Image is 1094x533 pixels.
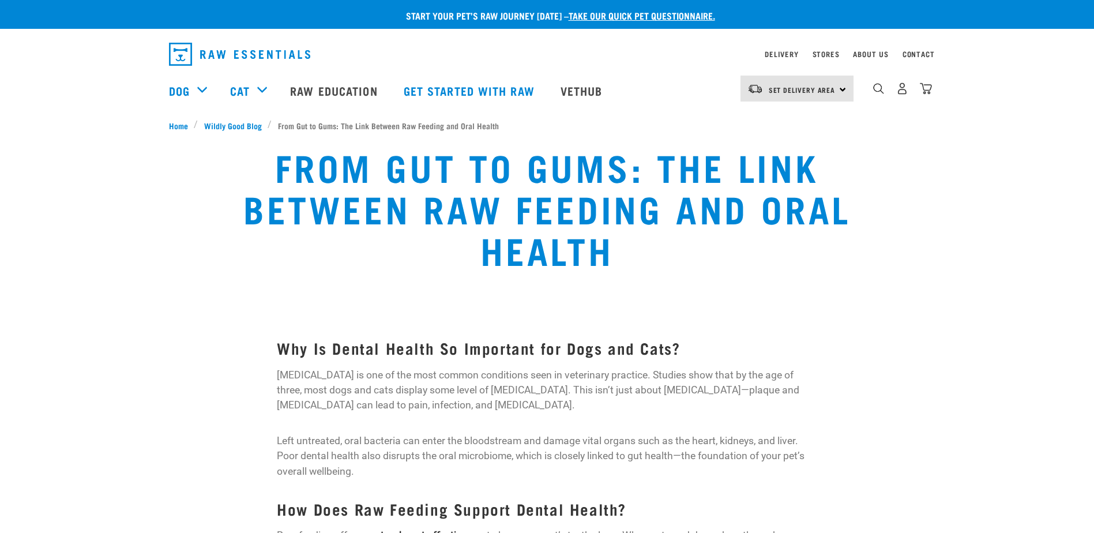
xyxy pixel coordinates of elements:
[569,13,715,18] a: take our quick pet questionnaire.
[204,119,262,132] span: Wildly Good Blog
[169,119,188,132] span: Home
[169,119,194,132] a: Home
[230,82,250,99] a: Cat
[549,67,617,114] a: Vethub
[277,500,817,518] h3: How Does Raw Feeding Support Dental Health?
[198,119,268,132] a: Wildly Good Blog
[769,88,836,92] span: Set Delivery Area
[169,43,310,66] img: Raw Essentials Logo
[853,52,888,56] a: About Us
[765,52,798,56] a: Delivery
[903,52,935,56] a: Contact
[813,52,840,56] a: Stores
[747,84,763,94] img: van-moving.png
[169,82,190,99] a: Dog
[392,67,549,114] a: Get started with Raw
[203,145,891,270] h1: From Gut to Gums: The Link Between Raw Feeding and Oral Health
[277,339,817,357] h3: Why Is Dental Health So Important for Dogs and Cats?
[896,82,908,95] img: user.png
[920,82,932,95] img: home-icon@2x.png
[279,67,392,114] a: Raw Education
[277,433,817,479] p: Left untreated, oral bacteria can enter the bloodstream and damage vital organs such as the heart...
[873,83,884,94] img: home-icon-1@2x.png
[277,367,817,413] p: [MEDICAL_DATA] is one of the most common conditions seen in veterinary practice. Studies show tha...
[160,38,935,70] nav: dropdown navigation
[169,119,926,132] nav: breadcrumbs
